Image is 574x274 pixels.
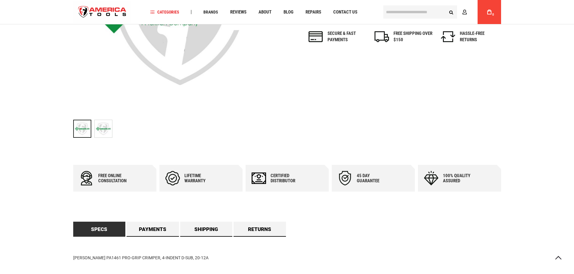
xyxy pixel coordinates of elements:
a: Blog [281,8,296,16]
span: Brands [203,10,218,14]
a: Contact Us [331,8,360,16]
div: 45 day Guarantee [357,173,393,183]
button: Search [446,6,457,18]
img: Greenlee PA1461 PRO-GRIP CRIMPER, 4-INDENT D-SUB, 20-12A [95,120,112,137]
img: returns [441,31,455,42]
a: Categories [148,8,182,16]
div: Free online consultation [98,173,134,183]
span: Blog [284,10,293,14]
div: FREE SHIPPING OVER $150 [394,30,433,43]
span: Categories [150,10,179,14]
a: Repairs [303,8,324,16]
span: Repairs [306,10,321,14]
a: About [256,8,274,16]
span: Reviews [230,10,246,14]
a: store logo [73,1,132,23]
div: Greenlee PA1461 PRO-GRIP CRIMPER, 4-INDENT D-SUB, 20-12A [94,117,112,141]
a: Payments [127,222,179,237]
a: Reviews [227,8,249,16]
div: HASSLE-FREE RETURNS [460,30,499,43]
img: payments [309,31,323,42]
div: Certified Distributor [271,173,307,183]
img: America Tools [73,1,132,23]
div: Secure & fast payments [328,30,367,43]
a: Brands [201,8,221,16]
span: 0 [492,13,494,16]
span: Contact Us [333,10,357,14]
a: Returns [234,222,286,237]
div: Lifetime warranty [184,173,221,183]
a: Specs [73,222,126,237]
a: Shipping [180,222,233,237]
div: Greenlee PA1461 PRO-GRIP CRIMPER, 4-INDENT D-SUB, 20-12A [73,117,94,141]
img: shipping [375,31,389,42]
div: 100% quality assured [443,173,479,183]
span: About [259,10,271,14]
